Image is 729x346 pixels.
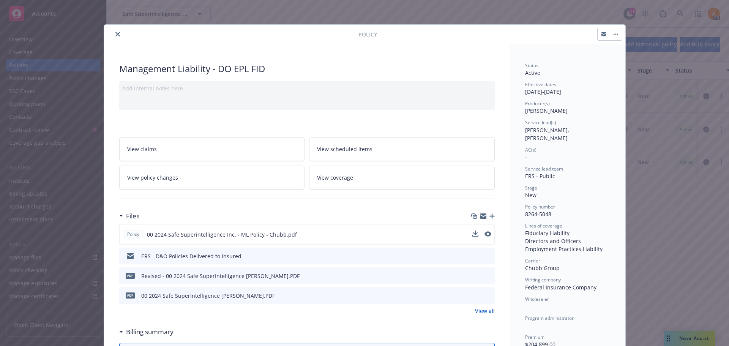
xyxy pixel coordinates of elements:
[472,231,478,239] button: download file
[525,191,536,199] span: New
[119,166,305,190] a: View policy changes
[473,252,479,260] button: download file
[525,284,596,291] span: Federal Insurance Company
[525,210,551,218] span: 8264-5048
[141,272,300,280] div: Revised - 00 2024 Safe SuperIntelligence [PERSON_NAME].PDF
[358,30,377,38] span: Policy
[309,166,495,190] a: View coverage
[119,137,305,161] a: View claims
[525,153,527,161] span: -
[525,258,540,264] span: Carrier
[126,273,135,278] span: PDF
[525,229,610,237] div: Fiduciary Liability
[525,62,538,69] span: Status
[525,147,536,153] span: AC(s)
[141,292,275,300] div: 00 2024 Safe SuperIntelligence [PERSON_NAME].PDF
[525,81,556,88] span: Effective dates
[525,166,563,172] span: Service lead team
[525,107,568,114] span: [PERSON_NAME]
[147,231,297,239] span: 00 2024 Safe Superintelligence Inc. - ML Policy - Chubb.pdf
[473,272,479,280] button: download file
[126,211,139,221] h3: Files
[485,252,492,260] button: preview file
[126,327,174,337] h3: Billing summary
[484,231,491,239] button: preview file
[119,211,139,221] div: Files
[525,296,549,302] span: Wholesaler
[141,252,241,260] div: ERS - D&O Policies Delivered to insured
[525,315,574,321] span: Program administrator
[525,237,610,245] div: Directors and Officers
[473,292,479,300] button: download file
[113,30,122,39] button: close
[525,185,537,191] span: Stage
[119,62,495,75] div: Management Liability - DO EPL FID
[127,145,157,153] span: View claims
[317,145,372,153] span: View scheduled items
[484,231,491,237] button: preview file
[525,264,560,272] span: Chubb Group
[525,245,610,253] div: Employment Practices Liability
[485,292,492,300] button: preview file
[525,81,610,96] div: [DATE] - [DATE]
[525,334,544,340] span: Premium
[525,172,555,180] span: ERS - Public
[475,307,495,315] a: View all
[126,292,135,298] span: PDF
[525,119,556,126] span: Service lead(s)
[525,100,550,107] span: Producer(s)
[525,303,527,310] span: -
[525,126,571,142] span: [PERSON_NAME], [PERSON_NAME]
[126,231,141,238] span: Policy
[127,174,178,182] span: View policy changes
[525,204,555,210] span: Policy number
[485,272,492,280] button: preview file
[472,231,478,237] button: download file
[525,276,561,283] span: Writing company
[122,84,492,92] div: Add internal notes here...
[317,174,353,182] span: View coverage
[525,322,527,329] span: -
[525,223,562,229] span: Lines of coverage
[525,69,540,76] span: Active
[309,137,495,161] a: View scheduled items
[119,327,174,337] div: Billing summary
